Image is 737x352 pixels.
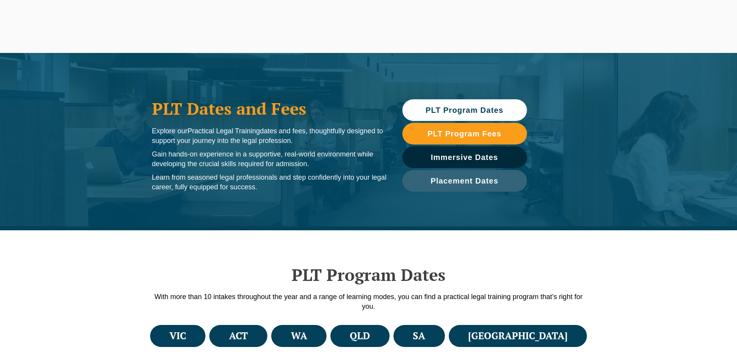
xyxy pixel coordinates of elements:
[431,177,498,185] span: Placement Dates
[402,99,527,121] a: PLT Program Dates
[431,153,498,161] span: Immersive Dates
[426,106,503,114] span: PLT Program Dates
[148,265,589,284] h2: PLT Program Dates
[468,330,568,342] h4: [GEOGRAPHIC_DATA]
[169,330,186,342] h4: VIC
[350,330,370,342] h4: QLD
[413,330,425,342] h4: SA
[152,150,387,169] p: Gain hands-on experience in a supportive, real-world environment while developing the crucial ski...
[152,173,387,192] p: Learn from seasoned legal professionals and step confidently into your legal career, fully equipp...
[402,170,527,192] a: Placement Dates
[427,130,501,138] span: PLT Program Fees
[152,99,387,118] h1: PLT Dates and Fees
[291,330,307,342] h4: WA
[188,127,260,135] span: Practical Legal Training
[229,330,248,342] h4: ACT
[152,126,387,146] p: Explore our dates and fees, thoughtfully designed to support your journey into the legal profession.
[148,292,589,311] p: With more than 10 intakes throughout the year and a range of learning modes, you can find a pract...
[402,123,527,145] a: PLT Program Fees
[402,146,527,168] a: Immersive Dates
